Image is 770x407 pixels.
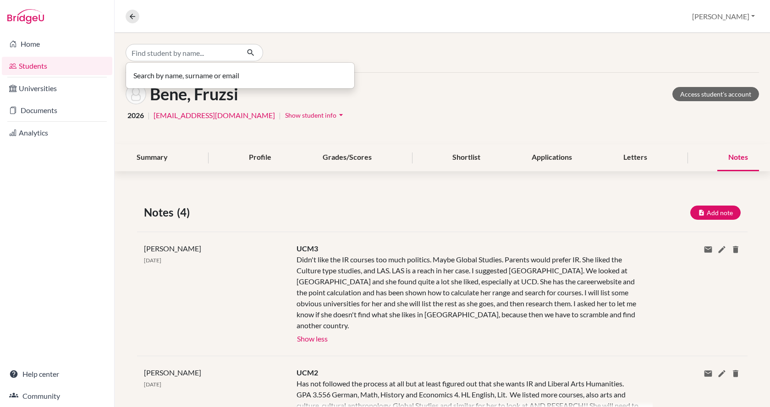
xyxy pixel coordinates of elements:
a: Students [2,57,112,75]
a: Analytics [2,124,112,142]
span: [PERSON_NAME] [144,368,201,377]
div: Didn't like the IR courses too much politics. Maybe Global Studies. Parents would prefer IR. She ... [297,254,639,331]
button: Add note [690,206,741,220]
p: Search by name, surname or email [133,70,347,81]
span: UCM3 [297,244,318,253]
div: Summary [126,144,179,171]
button: [PERSON_NAME] [688,8,759,25]
button: Show less [297,331,328,345]
h1: Bene, Fruzsi [150,84,238,104]
a: Help center [2,365,112,383]
span: [DATE] [144,381,161,388]
a: Home [2,35,112,53]
a: [EMAIL_ADDRESS][DOMAIN_NAME] [154,110,275,121]
span: | [279,110,281,121]
div: Letters [612,144,658,171]
span: [DATE] [144,257,161,264]
div: Profile [238,144,282,171]
a: Universities [2,79,112,98]
div: Grades/Scores [312,144,383,171]
div: Notes [717,144,759,171]
div: Shortlist [441,144,491,171]
div: Applications [521,144,583,171]
span: UCM2 [297,368,318,377]
img: Fruzsi Bene's avatar [126,84,146,104]
span: Notes [144,204,177,221]
span: | [148,110,150,121]
input: Find student by name... [126,44,239,61]
i: arrow_drop_down [336,110,346,119]
img: Bridge-U [7,9,44,24]
button: Show student infoarrow_drop_down [285,108,346,122]
a: Documents [2,101,112,119]
a: Community [2,387,112,405]
span: 2026 [127,110,144,121]
span: [PERSON_NAME] [144,244,201,253]
span: (4) [177,204,193,221]
a: Access student's account [672,87,759,101]
span: Show student info [285,111,336,119]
